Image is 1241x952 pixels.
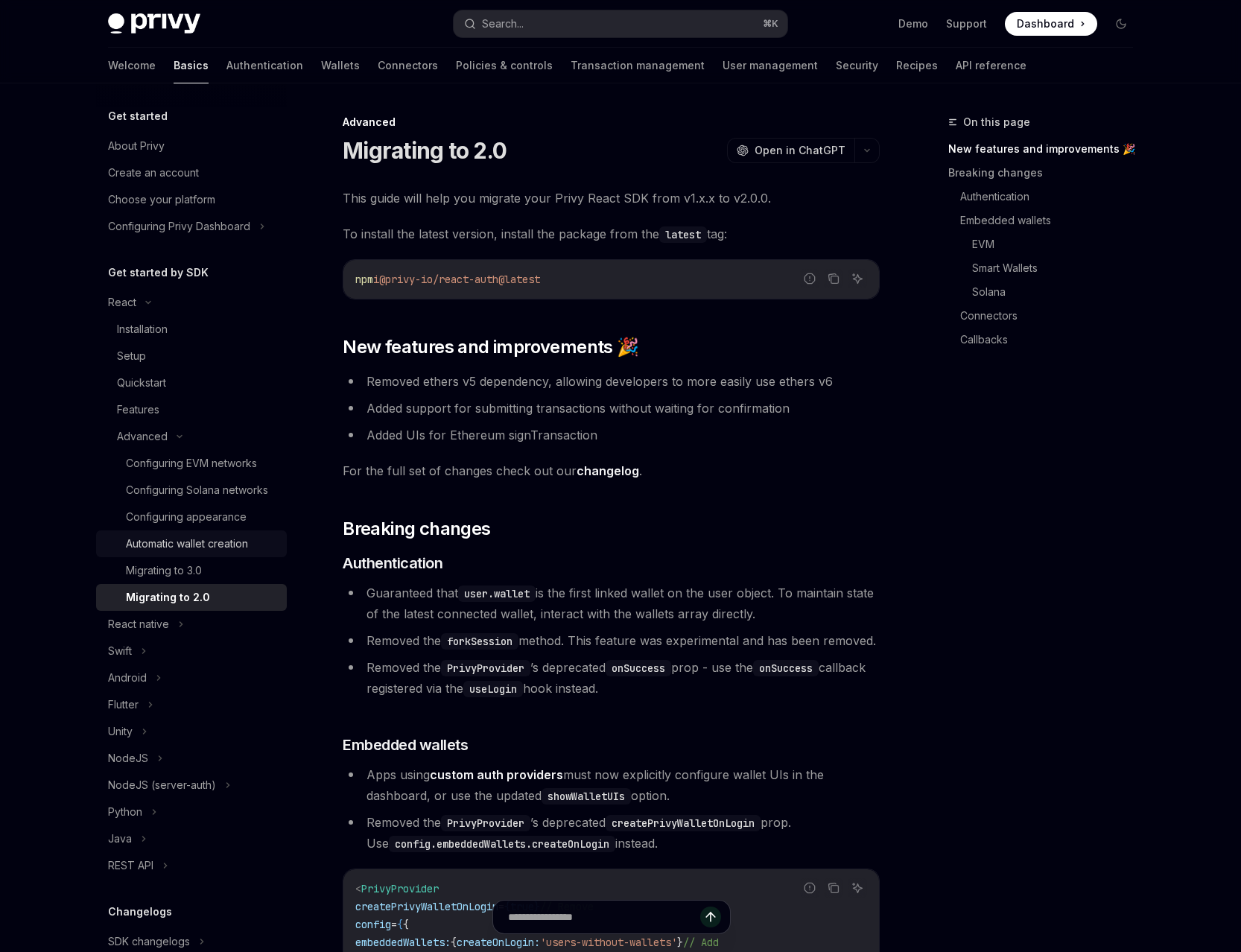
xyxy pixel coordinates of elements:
[108,642,132,660] div: Swift
[108,218,250,235] div: Configuring Privy Dashboard
[848,269,867,288] button: Ask AI
[723,48,818,83] a: User management
[366,767,824,803] span: Apps using must now explicitly configure wallet UIs in the dashboard, or use the updated option.
[482,15,524,33] div: Search...
[126,481,268,499] div: Configuring Solana networks
[108,933,190,951] div: SDK changelogs
[108,903,172,921] h5: Changelogs
[108,723,133,740] div: Unity
[117,428,168,445] div: Advanced
[824,878,843,898] button: Copy the contents from the code block
[108,48,156,83] a: Welcome
[824,269,843,288] button: Copy the contents from the code block
[321,48,360,83] a: Wallets
[343,517,490,541] span: Breaking changes
[96,159,287,186] a: Create an account
[355,882,361,895] span: <
[126,588,210,606] div: Migrating to 2.0
[960,185,1145,209] a: Authentication
[96,316,287,343] a: Installation
[108,776,216,794] div: NodeJS (server-auth)
[343,335,638,359] span: New features and improvements 🎉
[366,660,866,696] span: Removed the ’s deprecated prop - use the callback registered via the hook instead.
[343,115,880,130] div: Advanced
[343,188,880,209] span: This guide will help you migrate your Privy React SDK from v1.x.x to v2.0.0.
[96,530,287,557] a: Automatic wallet creation
[366,815,791,851] span: Removed the ’s deprecated prop. Use instead.
[355,273,373,286] span: npm
[458,586,536,602] code: user.wallet
[960,209,1145,232] a: Embedded wallets
[108,191,215,209] div: Choose your platform
[126,508,247,526] div: Configuring appearance
[96,557,287,584] a: Migrating to 3.0
[117,374,166,392] div: Quickstart
[96,450,287,477] a: Configuring EVM networks
[800,878,819,898] button: Report incorrect code
[454,10,787,37] button: Search...⌘K
[108,293,136,311] div: React
[96,186,287,213] a: Choose your platform
[577,463,639,479] a: changelog
[96,504,287,530] a: Configuring appearance
[956,48,1026,83] a: API reference
[174,48,209,83] a: Basics
[542,788,631,805] code: showWalletUIs
[226,48,303,83] a: Authentication
[108,696,139,714] div: Flutter
[117,401,159,419] div: Features
[800,269,819,288] button: Report incorrect code
[378,48,438,83] a: Connectors
[700,907,721,927] button: Send message
[108,830,132,848] div: Java
[379,273,540,286] span: @privy-io/react-auth@latest
[441,815,530,831] code: PrivyProvider
[343,223,880,244] span: To install the latest version, install the package from the tag:
[659,226,707,243] code: latest
[343,371,880,392] li: Removed ethers v5 dependency, allowing developers to more easily use ethers v6
[108,803,142,821] div: Python
[763,18,778,30] span: ⌘ K
[343,734,468,755] span: Embedded wallets
[117,347,146,365] div: Setup
[96,396,287,423] a: Features
[96,477,287,504] a: Configuring Solana networks
[126,454,257,472] div: Configuring EVM networks
[373,273,379,286] span: i
[108,137,165,155] div: About Privy
[753,660,819,676] code: onSuccess
[366,586,874,621] span: Guaranteed that is the first linked wallet on the user object. To maintain state of the latest co...
[117,320,168,338] div: Installation
[108,164,199,182] div: Create an account
[389,836,615,852] code: config.embeddedWallets.createOnLogin
[108,857,153,875] div: REST API
[96,584,287,611] a: Migrating to 2.0
[343,137,507,164] h1: Migrating to 2.0
[898,16,928,31] a: Demo
[108,669,147,687] div: Android
[963,113,1030,131] span: On this page
[836,48,878,83] a: Security
[108,13,200,34] img: dark logo
[948,161,1145,185] a: Breaking changes
[126,535,248,553] div: Automatic wallet creation
[430,767,563,783] a: custom auth providers
[108,264,209,282] h5: Get started by SDK
[441,660,530,676] code: PrivyProvider
[571,48,705,83] a: Transaction management
[126,562,202,580] div: Migrating to 3.0
[1109,12,1133,36] button: Toggle dark mode
[343,425,880,445] li: Added UIs for Ethereum signTransaction
[96,133,287,159] a: About Privy
[1017,16,1074,31] span: Dashboard
[896,48,938,83] a: Recipes
[366,633,876,648] span: Removed the method. This feature was experimental and has been removed.
[456,48,553,83] a: Policies & controls
[463,681,523,697] code: useLogin
[948,137,1145,161] a: New features and improvements 🎉
[972,232,1145,256] a: EVM
[361,882,439,895] span: PrivyProvider
[1005,12,1097,36] a: Dashboard
[441,633,518,650] code: forkSession
[108,107,168,125] h5: Get started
